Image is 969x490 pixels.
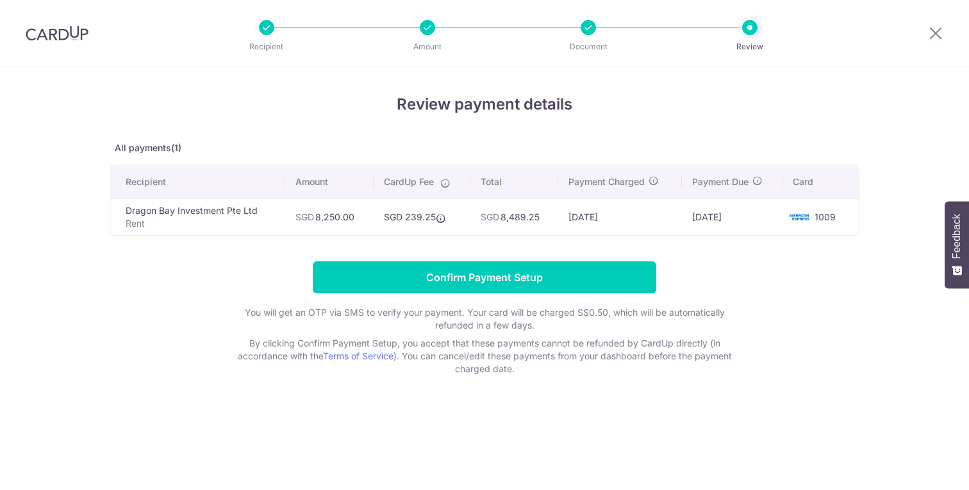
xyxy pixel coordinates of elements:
[682,199,783,235] td: [DATE]
[295,211,314,222] span: SGD
[285,199,374,235] td: 8,250.00
[374,199,470,235] td: SGD 239.25
[219,40,314,53] p: Recipient
[228,337,741,375] p: By clicking Confirm Payment Setup, you accept that these payments cannot be refunded by CardUp di...
[323,350,393,361] a: Terms of Service
[692,176,749,188] span: Payment Due
[126,217,275,230] p: Rent
[110,199,285,235] td: Dragon Bay Investment Pte Ltd
[380,40,475,53] p: Amount
[26,26,88,41] img: CardUp
[470,199,559,235] td: 8,489.25
[702,40,797,53] p: Review
[815,211,836,222] span: 1009
[945,201,969,288] button: Feedback - Show survey
[951,214,963,259] span: Feedback
[285,165,374,199] th: Amount
[786,209,812,225] img: <span class="translation_missing" title="translation missing: en.account_steps.new_confirm_form.b...
[384,176,434,188] span: CardUp Fee
[558,199,681,235] td: [DATE]
[110,93,859,116] h4: Review payment details
[481,211,499,222] span: SGD
[228,306,741,332] p: You will get an OTP via SMS to verify your payment. Your card will be charged S$0.50, which will ...
[541,40,636,53] p: Document
[568,176,645,188] span: Payment Charged
[783,165,859,199] th: Card
[110,165,285,199] th: Recipient
[110,142,859,154] p: All payments(1)
[470,165,559,199] th: Total
[313,261,656,293] input: Confirm Payment Setup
